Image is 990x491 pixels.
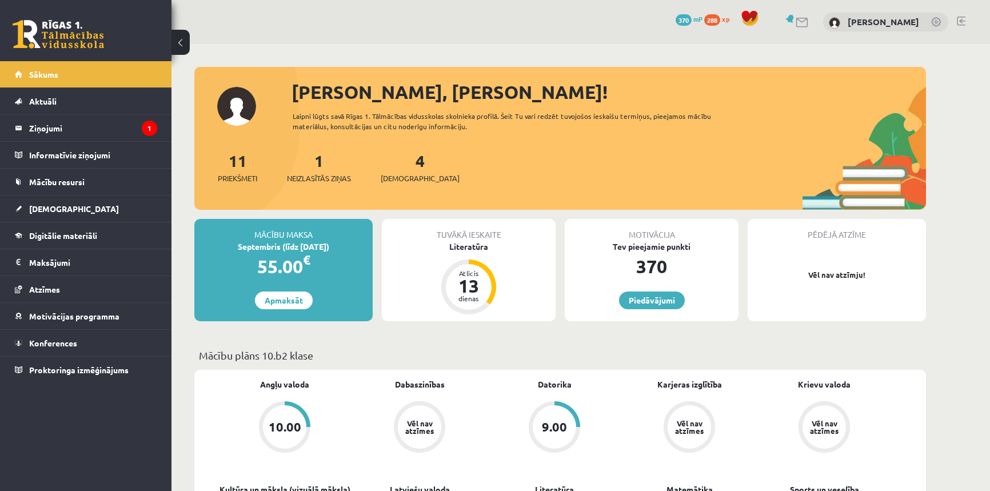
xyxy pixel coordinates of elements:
[29,311,119,321] span: Motivācijas programma
[29,96,57,106] span: Aktuāli
[15,88,157,114] a: Aktuāli
[15,169,157,195] a: Mācību resursi
[757,401,892,455] a: Vēl nav atzīmes
[704,14,720,26] span: 288
[619,292,685,309] a: Piedāvājumi
[808,420,840,434] div: Vēl nav atzīmes
[15,330,157,356] a: Konferences
[829,17,840,29] img: Ingus Riciks
[748,219,926,241] div: Pēdējā atzīme
[269,421,301,433] div: 10.00
[382,241,556,316] a: Literatūra Atlicis 13 dienas
[15,303,157,329] a: Motivācijas programma
[693,14,702,23] span: mP
[199,348,921,363] p: Mācību plāns 10.b2 klase
[381,173,460,184] span: [DEMOGRAPHIC_DATA]
[382,219,556,241] div: Tuvākā ieskaite
[565,241,738,253] div: Tev pieejamie punkti
[15,142,157,168] a: Informatīvie ziņojumi
[676,14,692,26] span: 370
[381,150,460,184] a: 4[DEMOGRAPHIC_DATA]
[676,14,702,23] a: 370 mP
[194,219,373,241] div: Mācību maksa
[292,78,926,106] div: [PERSON_NAME], [PERSON_NAME]!
[194,241,373,253] div: Septembris (līdz [DATE])
[15,61,157,87] a: Sākums
[29,177,85,187] span: Mācību resursi
[565,253,738,280] div: 370
[538,378,572,390] a: Datorika
[452,295,486,302] div: dienas
[29,203,119,214] span: [DEMOGRAPHIC_DATA]
[217,401,352,455] a: 10.00
[15,195,157,222] a: [DEMOGRAPHIC_DATA]
[255,292,313,309] a: Apmaksāt
[848,16,919,27] a: [PERSON_NAME]
[15,357,157,383] a: Proktoringa izmēģinājums
[29,338,77,348] span: Konferences
[287,150,351,184] a: 1Neizlasītās ziņas
[798,378,851,390] a: Krievu valoda
[15,222,157,249] a: Digitālie materiāli
[29,249,157,276] legend: Maksājumi
[218,150,257,184] a: 11Priekšmeti
[673,420,705,434] div: Vēl nav atzīmes
[293,111,732,131] div: Laipni lūgts savā Rīgas 1. Tālmācības vidusskolas skolnieka profilā. Šeit Tu vari redzēt tuvojošo...
[29,230,97,241] span: Digitālie materiāli
[657,378,722,390] a: Karjeras izglītība
[15,249,157,276] a: Maksājumi
[452,270,486,277] div: Atlicis
[487,401,622,455] a: 9.00
[753,269,920,281] p: Vēl nav atzīmju!
[142,121,157,136] i: 1
[29,365,129,375] span: Proktoringa izmēģinājums
[194,253,373,280] div: 55.00
[352,401,487,455] a: Vēl nav atzīmes
[13,20,104,49] a: Rīgas 1. Tālmācības vidusskola
[452,277,486,295] div: 13
[542,421,567,433] div: 9.00
[29,284,60,294] span: Atzīmes
[29,69,58,79] span: Sākums
[565,219,738,241] div: Motivācija
[622,401,757,455] a: Vēl nav atzīmes
[29,142,157,168] legend: Informatīvie ziņojumi
[15,276,157,302] a: Atzīmes
[382,241,556,253] div: Literatūra
[287,173,351,184] span: Neizlasītās ziņas
[303,252,310,268] span: €
[404,420,436,434] div: Vēl nav atzīmes
[395,378,445,390] a: Dabaszinības
[15,115,157,141] a: Ziņojumi1
[260,378,309,390] a: Angļu valoda
[218,173,257,184] span: Priekšmeti
[29,115,157,141] legend: Ziņojumi
[722,14,729,23] span: xp
[704,14,735,23] a: 288 xp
